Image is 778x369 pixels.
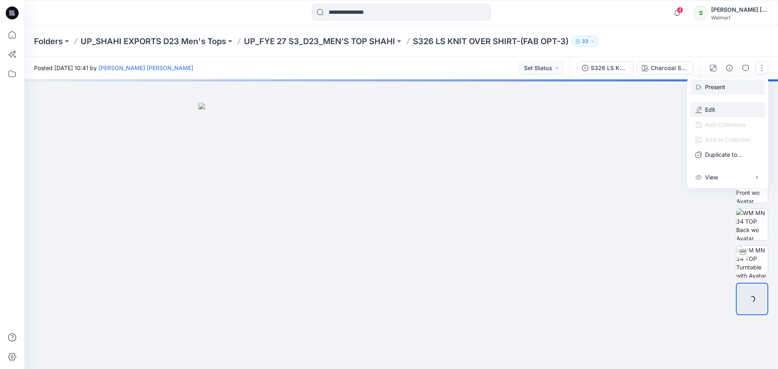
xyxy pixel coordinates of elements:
button: 33 [572,36,598,47]
a: UP_SHAHI EXPORTS D23 Men's Tops [81,36,226,47]
div: Walmart [711,15,768,21]
a: UP_FYE 27 S3_D23_MEN’S TOP SHAHI [244,36,395,47]
div: Charcoal Sky + Black soot [651,64,688,73]
button: S326 LS KNIT OVER SHIRT-(FAB OPT-3) [577,62,633,75]
a: Edit [705,105,715,114]
span: 4 [677,7,683,13]
p: 33 [582,37,588,46]
div: S​ [693,6,708,20]
div: S326 LS KNIT OVER SHIRT-(FAB OPT-3) [591,64,628,73]
div: [PERSON_NAME] ​[PERSON_NAME] [711,5,768,15]
button: Details [723,62,736,75]
p: S326 LS KNIT OVER SHIRT-(FAB OPT-3) [413,36,569,47]
a: Present [705,83,725,91]
a: Folders [34,36,63,47]
p: Duplicate to... [705,150,742,159]
button: Charcoal Sky + Black soot [637,62,693,75]
p: View [705,173,718,181]
span: Posted [DATE] 10:41 by [34,64,193,72]
img: WM MN 34 TOP Turntable with Avatar [736,246,768,277]
a: [PERSON_NAME] ​[PERSON_NAME] [98,64,193,71]
img: WM MN 34 TOP Back wo Avatar [736,209,768,240]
